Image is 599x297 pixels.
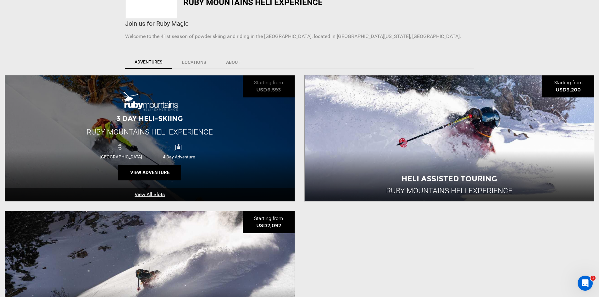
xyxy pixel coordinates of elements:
span: 4 Day Adventure [150,154,208,159]
img: images [121,92,178,110]
p: Welcome to the 41st season of powder skiing and riding in the [GEOGRAPHIC_DATA], located in [GEOG... [125,33,474,40]
span: Ruby Mountains Heli Experience [86,128,213,136]
span: 3 Day Heli-Skiing [116,114,183,123]
a: View All Slots [5,188,295,201]
a: Locations [172,56,216,69]
button: View Adventure [118,165,181,180]
div: Join us for Ruby Magic [125,19,474,28]
span: 1 [591,276,596,281]
span: [GEOGRAPHIC_DATA] [92,154,150,159]
iframe: Intercom live chat [578,276,593,291]
a: Adventures [125,56,172,69]
a: About [216,56,250,69]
